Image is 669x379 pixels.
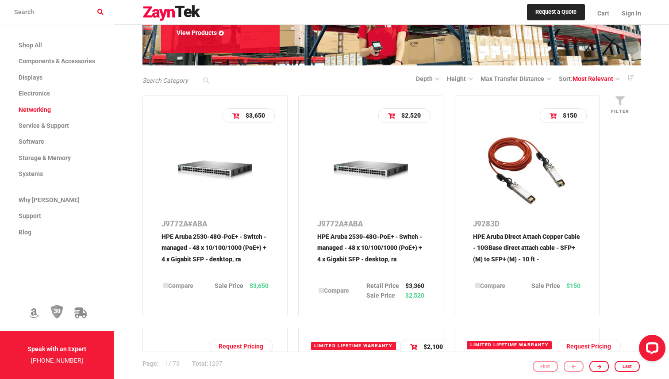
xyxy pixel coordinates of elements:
[27,345,86,352] strong: Speak with an Expert
[566,281,581,291] td: $150
[19,106,51,113] span: Networking
[178,134,252,208] img: J9772A#ABA -- HPE Aruba 2530-48G-PoE+ - Switch - managed - 48 x 10/100/1000 (PoE+) + 4 x Gigabit ...
[19,170,43,177] span: Systems
[215,281,250,291] td: Sale Price
[423,341,443,353] p: $2,100
[366,281,405,291] td: Retail Price
[19,229,31,236] span: Blog
[615,2,641,24] a: Sign In
[165,360,169,367] span: 1
[19,138,44,145] span: Software
[401,110,421,122] p: $2,520
[51,304,63,319] img: 30 Day Return Policy
[317,231,424,275] p: HPE Aruba 2530-48G-PoE+ - Switch - managed - 48 x 10/100/1000 (PoE+) + 4 x Gigabit SFP - desktop, ra
[606,107,635,115] p: Filter
[527,4,585,21] a: Request a Quote
[317,217,424,274] a: J9772A#ABAHPE Aruba 2530-48G-PoE+ - Switch - managed - 48 x 10/100/1000 (PoE+) + 4 x Gigabit SFP ...
[405,291,424,300] td: $2,520
[19,42,42,49] span: Shop All
[317,217,424,231] p: J9772A#ABA
[467,341,552,349] span: Limited lifetime warranty
[250,281,269,291] td: $3,650
[209,340,273,353] a: Request Pricing
[246,110,265,122] p: $3,650
[142,5,201,21] img: logo
[19,154,71,161] span: Storage & Memory
[620,72,641,84] a: Descending
[177,28,224,38] a: View Products
[19,196,80,203] span: Why [PERSON_NAME]
[531,281,566,291] td: Sale Price
[168,282,193,289] span: Compare
[416,75,439,82] a: Depth
[334,134,408,208] img: J9772A#ABA -- HPE Aruba 2530-48G-PoE+ - Switch - managed - 48 x 10/100/1000 (PoE+) + 4 x Gigabit ...
[142,360,159,367] strong: Page:
[366,291,405,300] td: Sale Price
[19,57,95,65] span: Components & Accessories
[161,231,269,275] p: HPE Aruba 2530-48G-PoE+ - Switch - managed - 48 x 10/100/1000 (PoE+) + 4 x Gigabit SFP - desktop, ra
[597,10,609,17] span: Cart
[161,217,269,231] p: J9772A#ABA
[473,217,580,231] p: J9283D
[481,75,551,82] a: Max Transfer Distance
[559,74,620,84] a: Sort:
[405,281,424,291] td: $3,360
[186,352,229,376] p: 1297
[557,340,621,353] a: Request Pricing
[591,2,615,24] a: Cart
[447,75,473,82] a: Height
[19,90,50,97] span: Electronics
[192,360,208,367] strong: Total:
[324,287,349,294] span: Compare
[473,231,580,275] p: HPE Aruba Direct Attach Copper Cable - 10GBase direct attach cable - SFP+ (M) to SFP+ (M) - 10 ft -
[311,342,396,350] span: Limited lifetime warranty
[19,212,41,219] span: Support
[142,76,213,85] input: Search Category
[615,361,640,372] a: Last
[573,75,613,82] span: Most Relevant
[632,331,669,368] iframe: LiveChat chat widget
[19,74,42,81] span: Displays
[142,352,186,376] p: / 73
[473,217,580,274] a: J9283DHPE Aruba Direct Attach Copper Cable - 10GBase direct attach cable - SFP+ (M) to SFP+ (M) -...
[161,217,269,274] a: J9772A#ABAHPE Aruba 2530-48G-PoE+ - Switch - managed - 48 x 10/100/1000 (PoE+) + 4 x Gigabit SFP ...
[563,110,577,122] p: $150
[19,122,69,129] span: Service & Support
[480,282,505,289] span: Compare
[31,357,83,364] a: [PHONE_NUMBER]
[477,134,576,208] img: J9283D -- HPE Aruba Direct Attach Copper Cable - 10GBase direct attach cable - SFP+ (M) to SFP+ (M)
